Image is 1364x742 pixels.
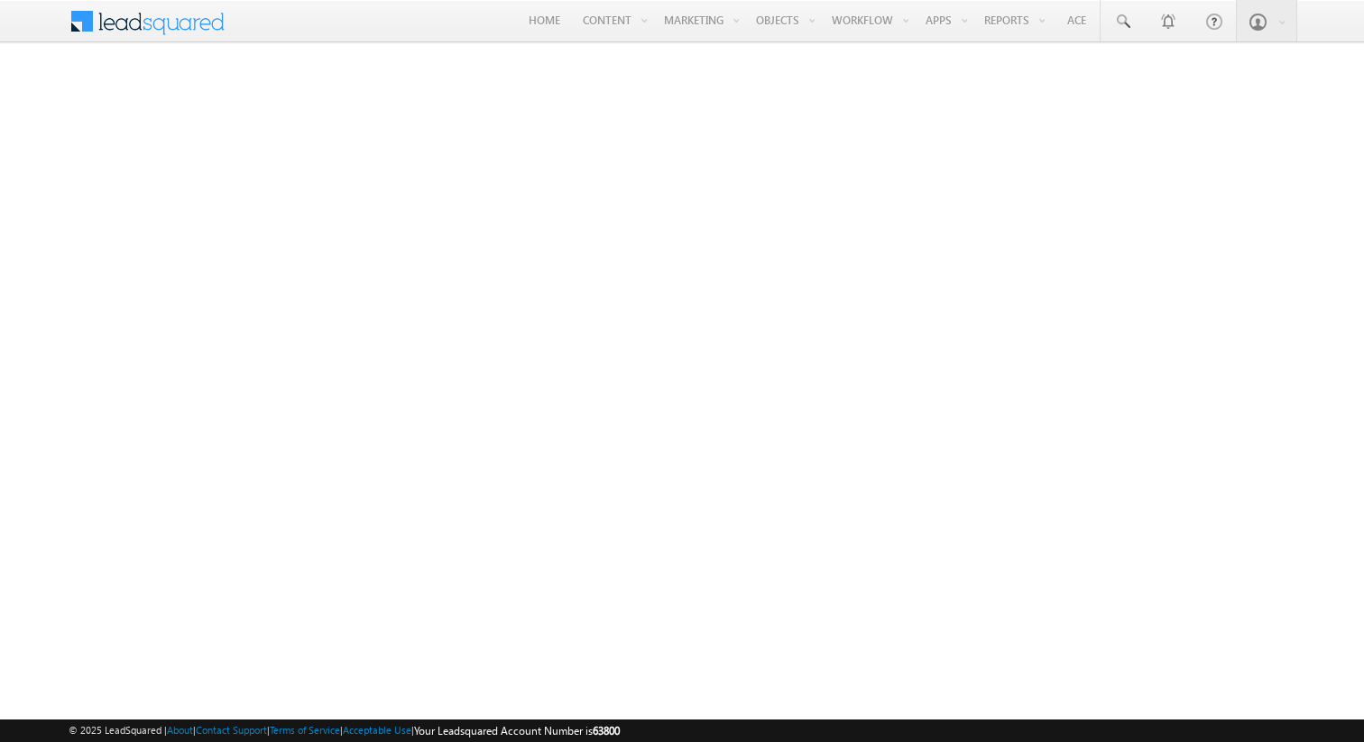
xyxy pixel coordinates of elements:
span: © 2025 LeadSquared | | | | | [69,722,620,739]
span: Your Leadsquared Account Number is [414,724,620,737]
a: Contact Support [196,724,267,736]
span: 63800 [593,724,620,737]
a: About [167,724,193,736]
a: Acceptable Use [343,724,411,736]
a: Terms of Service [270,724,340,736]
